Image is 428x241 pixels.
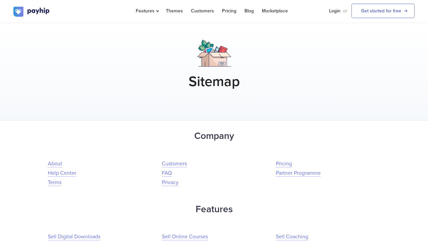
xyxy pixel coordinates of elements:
[48,170,76,177] a: Help Center
[48,233,100,240] a: Sell Digital Downloads
[197,40,231,67] img: box.png
[162,160,187,167] a: Customers
[162,233,208,240] a: Sell Online Courses
[276,170,321,177] a: Partner Programme
[162,170,172,177] a: FAQ
[13,7,50,17] img: logo.svg
[351,4,415,18] a: Get started for free
[48,179,62,186] a: Terms
[13,73,415,90] h1: Sitemap
[13,127,415,145] h2: Company
[162,179,179,186] a: Privacy
[276,233,308,240] a: Sell Coaching
[48,160,62,167] a: About
[136,8,158,14] span: Features
[276,160,292,167] a: Pricing
[13,200,415,218] h2: Features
